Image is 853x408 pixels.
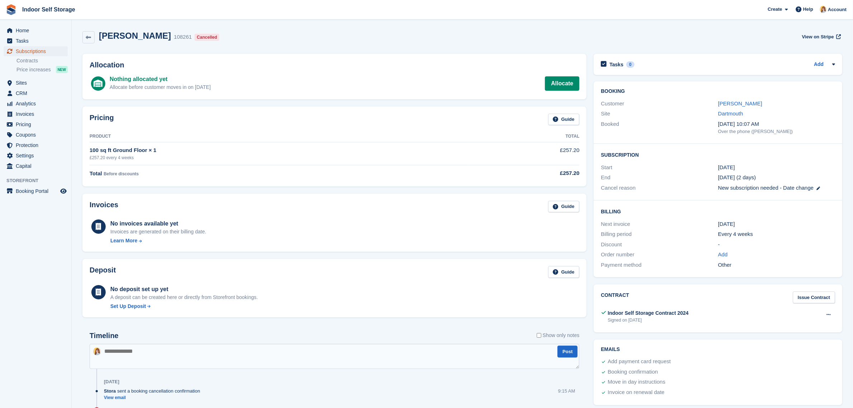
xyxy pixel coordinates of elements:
span: Stora [104,388,116,394]
img: stora-icon-8386f47178a22dfd0bd8f6a31ec36ba5ce8667c1dd55bd0f319d3a0aa187defe.svg [6,4,16,15]
div: No deposit set up yet [110,285,258,294]
span: Pricing [16,119,59,129]
input: Show only notes [537,332,541,339]
h2: Deposit [90,266,116,278]
img: Joanne Smith [93,347,101,355]
a: menu [4,36,68,46]
div: Move in day instructions [608,378,665,386]
span: Create [768,6,782,13]
h2: Emails [601,347,835,352]
div: Indoor Self Storage Contract 2024 [608,309,689,317]
a: Issue Contract [793,291,835,303]
div: Add payment card request [608,357,671,366]
div: Every 4 weeks [718,230,835,238]
div: Site [601,110,718,118]
div: [DATE] 10:07 AM [718,120,835,128]
a: menu [4,186,68,196]
div: £257.20 [469,169,579,177]
td: £257.20 [469,142,579,165]
a: Guide [548,266,580,278]
a: menu [4,109,68,119]
span: [DATE] (2 days) [718,174,756,180]
span: New subscription needed - Date change [718,185,814,191]
a: View email [104,395,204,401]
h2: Invoices [90,201,118,213]
a: Guide [548,201,580,213]
div: £257.20 every 4 weeks [90,155,469,161]
div: [DATE] [718,220,835,228]
span: Total [90,170,102,176]
div: sent a booking cancellation confirmation [104,388,204,394]
div: Nothing allocated yet [110,75,211,84]
h2: Allocation [90,61,579,69]
a: Preview store [59,187,68,195]
span: Account [828,6,847,13]
div: Over the phone ([PERSON_NAME]) [718,128,835,135]
div: 9:15 AM [558,388,575,394]
a: Contracts [16,57,68,64]
a: Guide [548,114,580,125]
div: Payment method [601,261,718,269]
div: End [601,174,718,182]
div: No invoices available yet [110,219,206,228]
span: Storefront [6,177,71,184]
h2: Booking [601,89,835,94]
a: [PERSON_NAME] [718,100,762,106]
a: Learn More [110,237,206,245]
a: menu [4,88,68,98]
div: Invoice on renewal date [608,388,664,397]
span: Tasks [16,36,59,46]
div: Next invoice [601,220,718,228]
a: View on Stripe [799,31,842,43]
span: CRM [16,88,59,98]
a: menu [4,25,68,35]
span: Help [803,6,813,13]
span: Before discounts [104,171,139,176]
a: Dartmouth [718,110,743,117]
a: Allocate [545,76,579,91]
span: Protection [16,140,59,150]
a: Add [814,61,824,69]
a: menu [4,99,68,109]
span: Sites [16,78,59,88]
span: Price increases [16,66,51,73]
div: 0 [626,61,634,68]
p: A deposit can be created here or directly from Storefront bookings. [110,294,258,301]
div: Set Up Deposit [110,303,146,310]
div: [DATE] [104,379,119,385]
div: Customer [601,100,718,108]
span: Home [16,25,59,35]
a: Indoor Self Storage [19,4,78,15]
div: Allocate before customer moves in on [DATE] [110,84,211,91]
div: Booked [601,120,718,135]
a: Set Up Deposit [110,303,258,310]
a: Add [718,251,728,259]
div: Billing period [601,230,718,238]
div: Start [601,163,718,172]
div: Discount [601,241,718,249]
div: Booking confirmation [608,368,658,376]
h2: Subscription [601,151,835,158]
div: 108261 [174,33,192,41]
h2: Billing [601,208,835,215]
div: Invoices are generated on their billing date. [110,228,206,236]
time: 2025-09-26 00:00:00 UTC [718,163,735,172]
h2: Timeline [90,332,119,340]
div: 100 sq ft Ground Floor × 1 [90,146,469,155]
span: Analytics [16,99,59,109]
div: Order number [601,251,718,259]
h2: Contract [601,291,629,303]
h2: Pricing [90,114,114,125]
div: NEW [56,66,68,73]
a: menu [4,119,68,129]
label: Show only notes [537,332,580,339]
div: Learn More [110,237,137,245]
div: Cancelled [195,34,219,41]
span: Subscriptions [16,46,59,56]
div: - [718,241,835,249]
th: Total [469,131,579,142]
div: Other [718,261,835,269]
button: Post [557,346,578,357]
span: View on Stripe [802,33,834,41]
div: Signed on [DATE] [608,317,689,323]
